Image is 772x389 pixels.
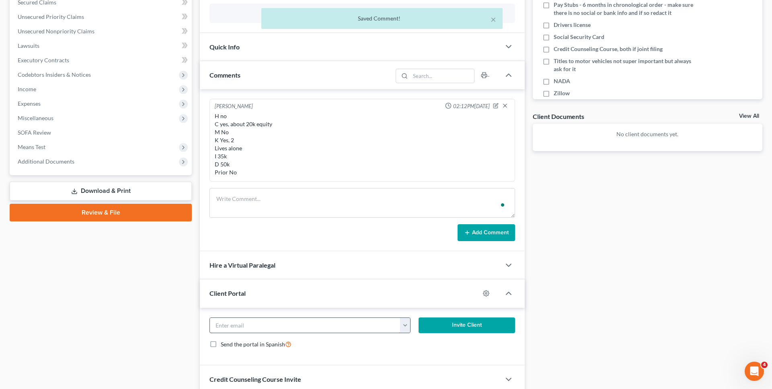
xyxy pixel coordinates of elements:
[458,224,515,241] button: Add Comment
[739,113,759,119] a: View All
[18,143,45,150] span: Means Test
[215,112,510,176] div: H no C yes, about 20k equity M No K Yes, 2 Lives alone I 35k D 50k Prior No
[210,318,400,333] input: Enter email
[209,188,515,218] textarea: To enrich screen reader interactions, please activate Accessibility in Grammarly extension settings
[18,57,69,63] span: Executory Contracts
[18,100,41,107] span: Expenses
[11,39,192,53] a: Lawsuits
[215,102,253,111] div: [PERSON_NAME]
[533,112,584,121] div: Client Documents
[18,86,36,92] span: Income
[18,115,53,121] span: Miscellaneous
[18,42,39,49] span: Lawsuits
[18,158,74,165] span: Additional Documents
[745,362,764,381] iframe: Intercom live chat
[18,71,91,78] span: Codebtors Insiders & Notices
[11,125,192,140] a: SOFA Review
[554,33,604,41] span: Social Security Card
[10,182,192,201] a: Download & Print
[18,28,94,35] span: Unsecured Nonpriority Claims
[554,45,663,53] span: Credit Counseling Course, both if joint filing
[221,341,285,348] span: Send the portal in Spanish
[554,1,698,17] span: Pay Stubs - 6 months in chronological order - make sure there is no social or bank info and if so...
[410,69,474,83] input: Search...
[554,77,570,85] span: NADA
[539,130,756,138] p: No client documents yet.
[209,71,240,79] span: Comments
[11,53,192,68] a: Executory Contracts
[18,129,51,136] span: SOFA Review
[209,261,275,269] span: Hire a Virtual Paralegal
[491,14,496,24] button: ×
[761,362,768,368] span: 4
[209,43,240,51] span: Quick Info
[209,289,246,297] span: Client Portal
[10,204,192,221] a: Review & File
[268,14,496,23] div: Saved Comment!
[554,57,698,73] span: Titles to motor vehicles not super important but always ask for it
[419,317,515,334] button: Invite Client
[554,89,570,97] span: Zillow
[209,375,301,383] span: Credit Counseling Course Invite
[453,102,490,110] span: 02:12PM[DATE]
